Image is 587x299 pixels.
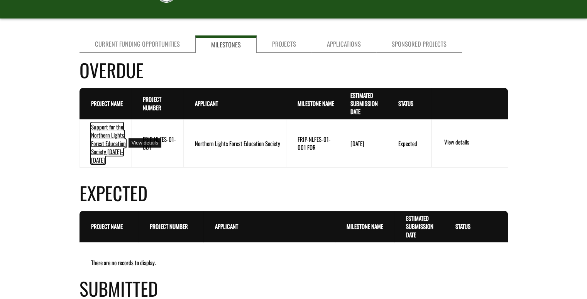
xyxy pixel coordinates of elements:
[131,119,183,167] td: FRIP-NLFES-01-001
[129,138,161,148] div: View details
[376,35,462,53] a: Sponsored Projects
[431,88,507,119] th: Actions
[431,119,507,167] td: action menu
[455,222,470,230] a: Status
[80,119,131,167] td: Support for the Northern Lights Forest Education Society 2022-2025
[183,119,286,167] td: Northern Lights Forest Education Society
[91,123,126,164] a: Support for the Northern Lights Forest Education Society [DATE]-[DATE]
[406,214,433,239] a: Estimated Submission Date
[195,99,218,108] a: Applicant
[80,35,195,53] a: Current Funding Opportunities
[350,139,364,148] time: [DATE]
[298,99,334,108] a: Milestone Name
[387,119,431,167] td: Expected
[80,259,508,267] div: There are no records to display.
[398,99,413,108] a: Status
[80,56,508,84] h4: Overdue
[150,222,188,230] a: Project Number
[286,119,339,167] td: FRIP-NLFES-01-001 FOR
[80,179,508,207] h4: Expected
[143,95,161,111] a: Project Number
[444,138,504,147] a: View details
[215,222,238,230] a: Applicant
[347,222,383,230] a: Milestone Name
[91,222,123,230] a: Project Name
[257,35,311,53] a: Projects
[91,99,123,108] a: Project Name
[311,35,376,53] a: Applications
[195,35,257,53] a: Milestones
[339,119,386,167] td: 9/1/2025
[350,91,378,116] a: Estimated Submission Date
[493,211,507,242] th: Actions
